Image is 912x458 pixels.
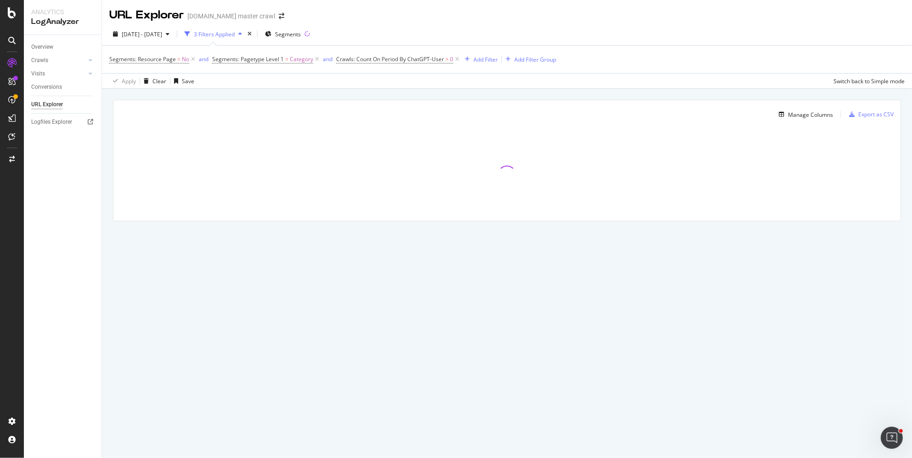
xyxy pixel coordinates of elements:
[109,27,173,41] button: [DATE] - [DATE]
[109,74,136,88] button: Apply
[279,13,284,19] div: arrow-right-arrow-left
[122,30,162,38] span: [DATE] - [DATE]
[212,55,284,63] span: Segments: Pagetype Level 1
[788,111,833,119] div: Manage Columns
[31,117,95,127] a: Logfiles Explorer
[246,29,253,39] div: times
[445,55,449,63] span: >
[285,55,288,63] span: =
[450,53,453,66] span: 0
[31,69,45,79] div: Visits
[845,107,894,122] button: Export as CSV
[199,55,208,63] button: and
[31,42,95,52] a: Overview
[31,42,53,52] div: Overview
[122,77,136,85] div: Apply
[31,56,86,65] a: Crawls
[833,77,905,85] div: Switch back to Simple mode
[31,69,86,79] a: Visits
[514,56,556,63] div: Add Filter Group
[152,77,166,85] div: Clear
[290,53,313,66] span: Category
[31,7,94,17] div: Analytics
[140,74,166,88] button: Clear
[261,27,304,41] button: Segments
[187,11,275,21] div: [DOMAIN_NAME] master crawl
[461,54,498,65] button: Add Filter
[775,109,833,120] button: Manage Columns
[181,27,246,41] button: 3 Filters Applied
[31,17,94,27] div: LogAnalyzer
[177,55,180,63] span: =
[323,55,332,63] button: and
[502,54,556,65] button: Add Filter Group
[194,30,235,38] div: 3 Filters Applied
[31,82,95,92] a: Conversions
[109,7,184,23] div: URL Explorer
[830,74,905,88] button: Switch back to Simple mode
[336,55,444,63] span: Crawls: Count On Period By ChatGPT-User
[31,117,72,127] div: Logfiles Explorer
[109,55,176,63] span: Segments: Resource Page
[31,82,62,92] div: Conversions
[182,77,194,85] div: Save
[182,53,189,66] span: No
[31,100,63,109] div: URL Explorer
[31,100,95,109] a: URL Explorer
[31,56,48,65] div: Crawls
[170,74,194,88] button: Save
[473,56,498,63] div: Add Filter
[275,30,301,38] span: Segments
[881,427,903,449] iframe: Intercom live chat
[858,110,894,118] div: Export as CSV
